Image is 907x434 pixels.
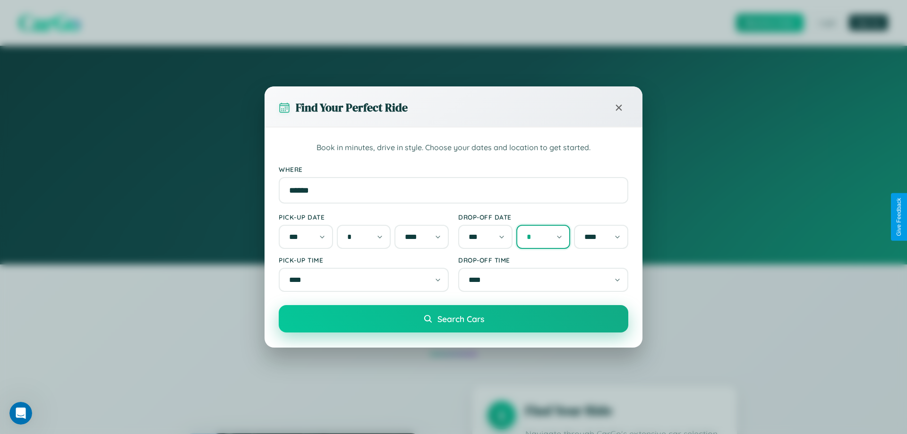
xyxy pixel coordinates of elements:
label: Drop-off Date [458,213,628,221]
label: Drop-off Time [458,256,628,264]
label: Pick-up Date [279,213,449,221]
label: Pick-up Time [279,256,449,264]
p: Book in minutes, drive in style. Choose your dates and location to get started. [279,142,628,154]
button: Search Cars [279,305,628,332]
h3: Find Your Perfect Ride [296,100,408,115]
label: Where [279,165,628,173]
span: Search Cars [437,314,484,324]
